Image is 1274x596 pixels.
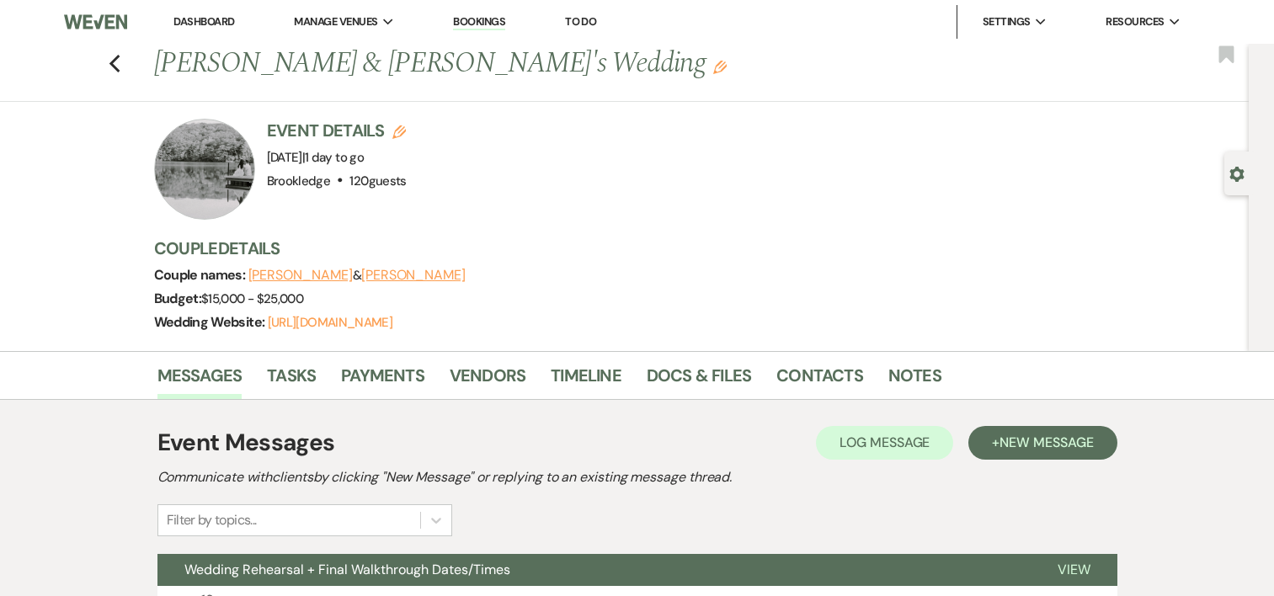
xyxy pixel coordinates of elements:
h2: Communicate with clients by clicking "New Message" or replying to an existing message thread. [157,467,1117,487]
div: Filter by topics... [167,510,257,530]
h1: [PERSON_NAME] & [PERSON_NAME]'s Wedding [154,44,909,84]
h3: Couple Details [154,237,1097,260]
button: Edit [713,59,727,74]
h1: Event Messages [157,425,335,460]
button: Log Message [816,426,953,460]
span: $15,000 - $25,000 [201,290,303,307]
a: Timeline [551,362,621,399]
button: [PERSON_NAME] [361,269,466,282]
a: Tasks [267,362,316,399]
span: New Message [999,434,1093,451]
button: View [1031,554,1117,586]
span: Wedding Website: [154,313,268,331]
span: Wedding Rehearsal + Final Walkthrough Dates/Times [184,561,510,578]
span: Resources [1106,13,1164,30]
a: Dashboard [173,14,234,29]
span: | [302,149,364,166]
span: View [1058,561,1090,578]
img: Weven Logo [64,4,127,40]
span: Log Message [840,434,930,451]
a: Contacts [776,362,863,399]
button: [PERSON_NAME] [248,269,353,282]
a: To Do [565,14,596,29]
a: Vendors [450,362,525,399]
button: Open lead details [1229,165,1245,181]
span: Manage Venues [294,13,377,30]
span: & [248,267,466,284]
a: Bookings [453,14,505,30]
span: Brookledge [267,173,331,189]
span: [DATE] [267,149,365,166]
span: 1 day to go [305,149,364,166]
a: Payments [341,362,424,399]
span: Couple names: [154,266,248,284]
span: Settings [983,13,1031,30]
h3: Event Details [267,119,407,142]
button: +New Message [968,426,1117,460]
a: Messages [157,362,243,399]
button: Wedding Rehearsal + Final Walkthrough Dates/Times [157,554,1031,586]
a: Docs & Files [647,362,751,399]
a: [URL][DOMAIN_NAME] [268,314,392,331]
a: Notes [888,362,941,399]
span: Budget: [154,290,202,307]
span: 120 guests [349,173,406,189]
